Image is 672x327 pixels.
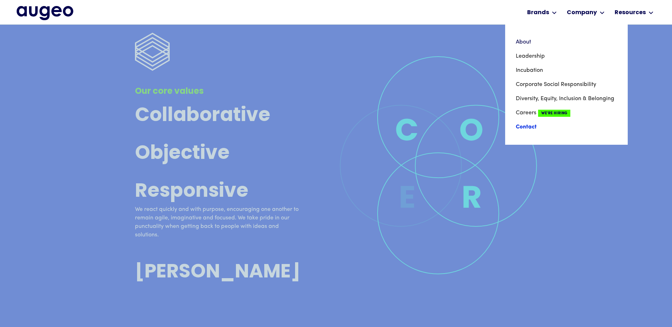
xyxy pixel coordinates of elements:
[527,8,549,17] div: Brands
[516,63,617,78] a: Incubation
[505,24,628,145] nav: Company
[516,92,617,106] a: Diversity, Equity, Inclusion & Belonging
[516,106,617,120] a: CareersWe're Hiring
[538,110,570,117] span: We're Hiring
[516,49,617,63] a: Leadership
[516,78,617,92] a: Corporate Social Responsibility
[17,6,73,20] img: Augeo's full logo in midnight blue.
[516,120,617,134] a: Contact
[567,8,597,17] div: Company
[17,6,73,20] a: home
[516,35,617,49] a: About
[615,8,646,17] div: Resources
